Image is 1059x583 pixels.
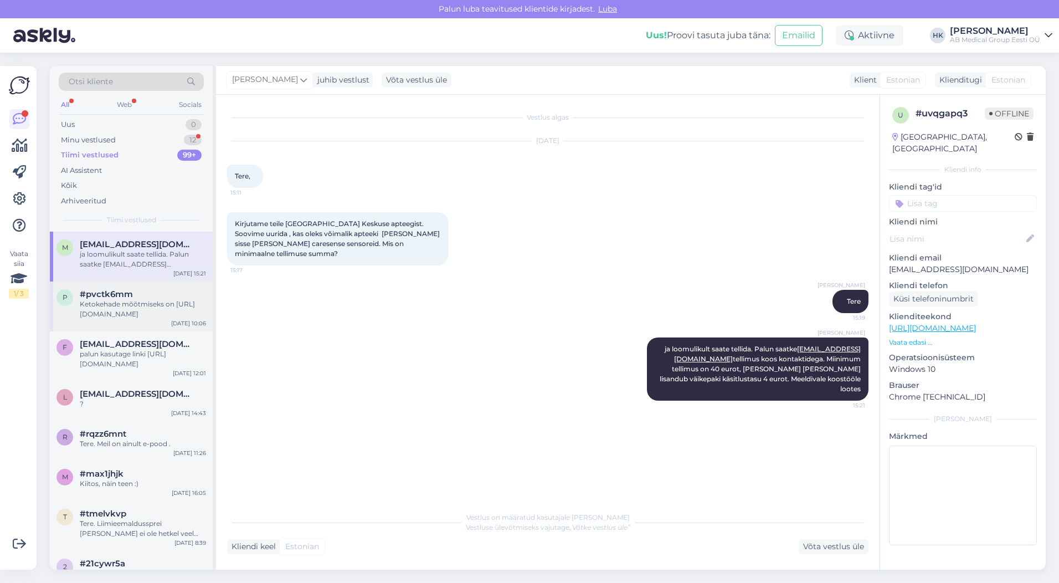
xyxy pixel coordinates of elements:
[174,539,206,547] div: [DATE] 8:39
[235,172,250,180] span: Tere,
[889,291,978,306] div: Küsi telefoninumbrit
[799,539,868,554] div: Võta vestlus üle
[889,264,1037,275] p: [EMAIL_ADDRESS][DOMAIN_NAME]
[62,243,68,252] span: m
[9,75,30,96] img: Askly Logo
[80,249,206,269] div: ja loomulikult saate tellida. Palun saatke [EMAIL_ADDRESS][DOMAIN_NAME] tellimus koos kontaktideg...
[61,135,116,146] div: Minu vestlused
[61,150,119,161] div: Tiimi vestlused
[232,74,298,86] span: [PERSON_NAME]
[985,108,1034,120] span: Offline
[889,391,1037,403] p: Chrome [TECHNICAL_ID]
[63,393,67,401] span: l
[173,449,206,457] div: [DATE] 11:26
[177,150,202,161] div: 99+
[313,74,369,86] div: juhib vestlust
[63,562,67,571] span: 2
[63,293,68,301] span: p
[892,131,1015,155] div: [GEOGRAPHIC_DATA], [GEOGRAPHIC_DATA]
[80,389,195,399] span: lahtristo@gmail.com
[171,409,206,417] div: [DATE] 14:43
[59,98,71,112] div: All
[935,74,982,86] div: Klienditugi
[80,299,206,319] div: Ketokehade mõõtmiseks on [URL][DOMAIN_NAME]
[227,112,868,122] div: Vestlus algas
[80,479,206,489] div: Kiitos, näin teen :)
[889,323,976,333] a: [URL][DOMAIN_NAME]
[991,74,1025,86] span: Estonian
[80,339,195,349] span: faiqusmani10@gmail.com
[80,519,206,539] div: Tere. Liimieemaldussprei [PERSON_NAME] ei ole hetkel veel Tervisekassa poolt kompenseeritavate me...
[889,364,1037,375] p: Windows 10
[62,473,68,481] span: m
[80,559,125,569] span: #21cywr5a
[171,319,206,328] div: [DATE] 10:06
[61,165,102,176] div: AI Assistent
[63,343,67,351] span: f
[950,27,1040,35] div: [PERSON_NAME]
[569,523,630,531] i: „Võtke vestlus üle”
[889,181,1037,193] p: Kliendi tag'id
[184,135,202,146] div: 12
[186,119,202,130] div: 0
[227,541,276,553] div: Kliendi keel
[889,352,1037,364] p: Operatsioonisüsteem
[889,195,1037,212] input: Lisa tag
[61,180,77,191] div: Kõik
[80,509,126,519] span: #tmelvkvp
[230,188,272,197] span: 15:11
[63,433,68,441] span: r
[950,27,1052,44] a: [PERSON_NAME]AB Medical Group Eesti OÜ
[595,4,620,14] span: Luba
[886,74,920,86] span: Estonian
[889,431,1037,442] p: Märkmed
[836,25,903,45] div: Aktiivne
[80,429,126,439] span: #rqzz6mnt
[466,513,630,521] span: Vestlus on määratud kasutajale [PERSON_NAME]
[889,280,1037,291] p: Kliendi telefon
[646,30,667,40] b: Uus!
[173,269,206,278] div: [DATE] 15:21
[80,349,206,369] div: palun kasutage linki [URL][DOMAIN_NAME]
[824,401,865,410] span: 15:21
[950,35,1040,44] div: AB Medical Group Eesti OÜ
[230,266,272,274] span: 15:17
[850,74,877,86] div: Klient
[466,523,630,531] span: Vestluse ülevõtmiseks vajutage
[9,289,29,299] div: 1 / 3
[9,249,29,299] div: Vaata siia
[235,219,441,258] span: Kirjutame teile [GEOGRAPHIC_DATA] Keskuse apteegist. Soovime uurida , kas oleks võimalik apteeki ...
[889,311,1037,323] p: Klienditeekond
[80,439,206,449] div: Tere. Meil on ainult e-pood .
[61,119,75,130] div: Uus
[172,489,206,497] div: [DATE] 16:05
[115,98,134,112] div: Web
[80,569,206,579] div: Suur aitäh!
[63,513,67,521] span: t
[890,233,1024,245] input: Lisa nimi
[173,369,206,377] div: [DATE] 12:01
[80,289,133,299] span: #pvctk6mm
[646,29,770,42] div: Proovi tasuta juba täna:
[80,469,124,479] span: #max1jhjk
[818,329,865,337] span: [PERSON_NAME]
[898,111,903,119] span: u
[80,399,206,409] div: ?
[889,414,1037,424] div: [PERSON_NAME]
[889,337,1037,347] p: Vaata edasi ...
[227,136,868,146] div: [DATE]
[382,73,451,88] div: Võta vestlus üle
[818,281,865,289] span: [PERSON_NAME]
[824,314,865,322] span: 15:19
[660,345,862,393] span: ja loomulikult saate tellida. Palun saatke tellimus koos kontaktidega. Miinimum tellimus on 40 eu...
[916,107,985,120] div: # uvqgapq3
[69,76,113,88] span: Otsi kliente
[889,252,1037,264] p: Kliendi email
[285,541,319,553] span: Estonian
[107,215,156,225] span: Tiimi vestlused
[80,239,195,249] span: mustamaekeskapt@apotheka.ee
[889,216,1037,228] p: Kliendi nimi
[775,25,822,46] button: Emailid
[177,98,204,112] div: Socials
[889,165,1037,175] div: Kliendi info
